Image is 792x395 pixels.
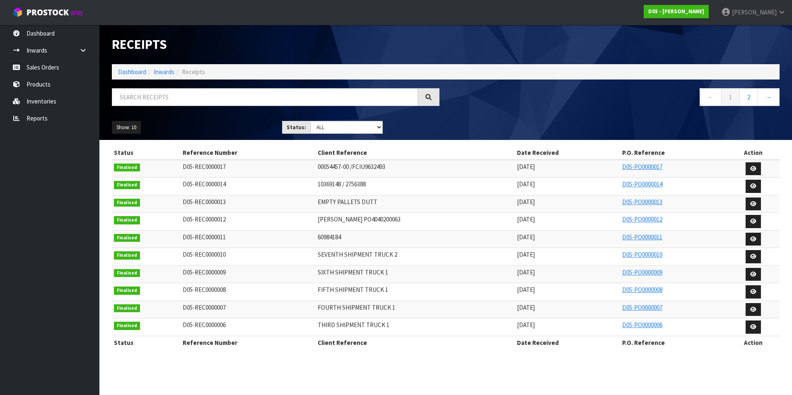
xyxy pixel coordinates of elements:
[70,9,83,17] small: WMS
[622,180,662,188] a: D05-PO0000014
[183,163,226,171] span: D05-REC0000017
[114,199,140,207] span: Finalised
[154,68,174,76] a: Inwards
[318,163,385,171] span: 00054457-00 /FCIU9632493
[517,250,535,258] span: [DATE]
[318,250,397,258] span: SEVENTH SHIPMENT TRUCK 2
[700,88,722,106] a: ←
[622,198,662,206] a: D05-PO0000013
[112,88,418,106] input: Search receipts
[515,146,620,159] th: Date Received
[517,163,535,171] span: [DATE]
[318,303,395,311] span: FOURTH SHIPMENT TRUCK 1
[517,233,535,241] span: [DATE]
[112,37,439,52] h1: Receipts
[114,304,140,313] span: Finalised
[114,251,140,260] span: Finalised
[517,180,535,188] span: [DATE]
[114,216,140,224] span: Finalised
[118,68,146,76] a: Dashboard
[515,336,620,349] th: Date Received
[620,146,727,159] th: P.O. Reference
[648,8,704,15] strong: D05 - [PERSON_NAME]
[27,7,69,18] span: ProStock
[318,180,366,188] span: 10369148 / 2756388
[183,286,226,294] span: D05-REC0000008
[517,321,535,329] span: [DATE]
[114,287,140,295] span: Finalised
[318,233,341,241] span: 60984184
[517,303,535,311] span: [DATE]
[622,233,662,241] a: D05-PO0000011
[183,198,226,206] span: D05-REC0000013
[517,215,535,223] span: [DATE]
[622,286,662,294] a: D05-PO0000008
[452,88,780,108] nav: Page navigation
[183,250,226,258] span: D05-REC0000010
[517,198,535,206] span: [DATE]
[183,268,226,276] span: D05-REC0000009
[316,336,515,349] th: Client Reference
[114,322,140,330] span: Finalised
[316,146,515,159] th: Client Reference
[114,181,140,189] span: Finalised
[112,336,181,349] th: Status
[620,336,727,349] th: P.O. Reference
[758,88,780,106] a: →
[114,269,140,277] span: Finalised
[318,321,389,329] span: THIRD SHIPMENT TRUCK 1
[318,198,377,206] span: EMPTY PALLETS DUTT
[318,215,401,223] span: [PERSON_NAME] PO4040200063
[622,303,662,311] a: D05-PO0000007
[114,164,140,172] span: Finalised
[183,180,226,188] span: D05-REC0000014
[182,68,205,76] span: Receipts
[181,146,315,159] th: Reference Number
[318,286,388,294] span: FIFTH SHIPMENT TRUCK 1
[183,233,226,241] span: D05-REC0000011
[721,88,740,106] a: 1
[183,215,226,223] span: D05-REC0000012
[517,286,535,294] span: [DATE]
[727,336,780,349] th: Action
[517,268,535,276] span: [DATE]
[622,321,662,329] a: D05-PO0000006
[622,250,662,258] a: D05-PO0000010
[622,268,662,276] a: D05-PO0000009
[318,268,388,276] span: SIXTH SHIPMENT TRUCK 1
[622,215,662,223] a: D05-PO0000012
[739,88,758,106] a: 2
[181,336,315,349] th: Reference Number
[622,163,662,171] a: D05-PO0000017
[287,124,306,131] strong: Status:
[114,234,140,242] span: Finalised
[112,121,141,134] button: Show: 10
[732,8,777,16] span: [PERSON_NAME]
[112,146,181,159] th: Status
[183,303,226,311] span: D05-REC0000007
[183,321,226,329] span: D05-REC0000006
[727,146,780,159] th: Action
[12,7,23,17] img: cube-alt.png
